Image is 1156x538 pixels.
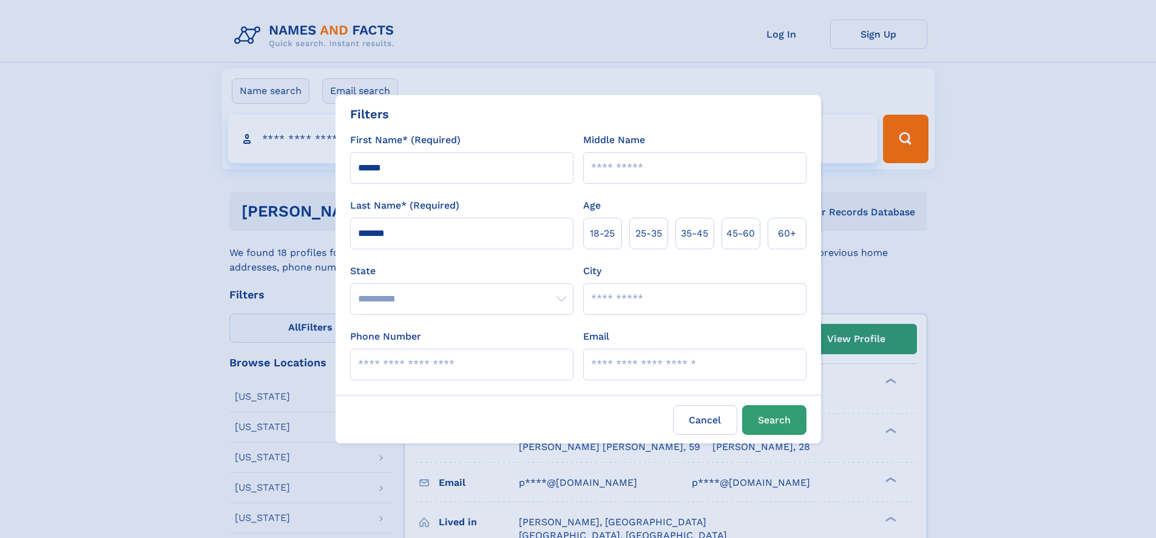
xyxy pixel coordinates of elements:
label: Middle Name [583,133,645,147]
span: 35‑45 [681,226,708,241]
button: Search [742,405,806,435]
label: Cancel [673,405,737,435]
label: Email [583,329,609,344]
label: Phone Number [350,329,421,344]
span: 18‑25 [590,226,615,241]
span: 60+ [778,226,796,241]
div: Filters [350,105,389,123]
label: First Name* (Required) [350,133,461,147]
label: State [350,264,573,278]
label: Last Name* (Required) [350,198,459,213]
span: 45‑60 [726,226,755,241]
label: Age [583,198,601,213]
label: City [583,264,601,278]
span: 25‑35 [635,226,662,241]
